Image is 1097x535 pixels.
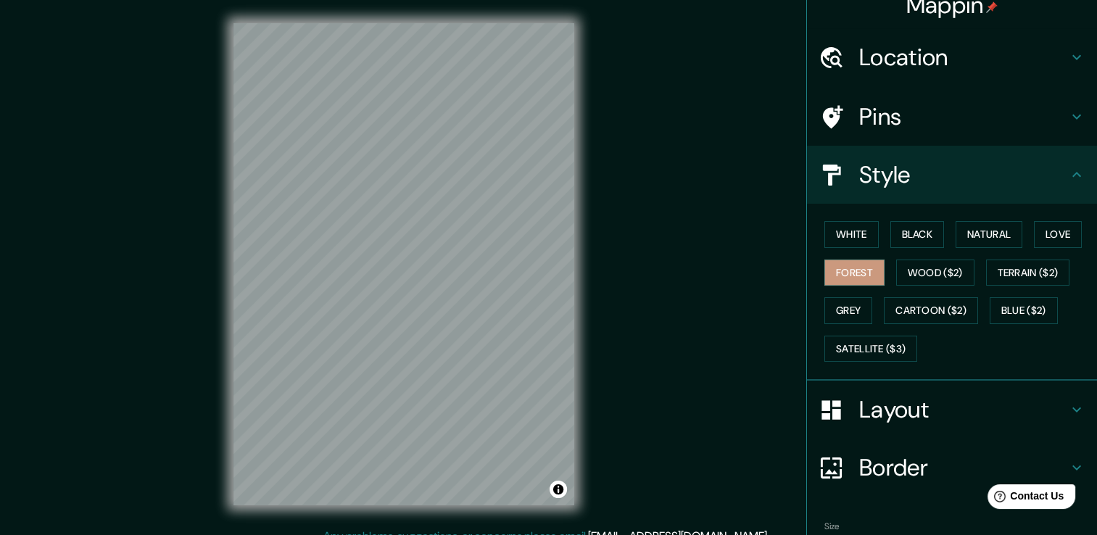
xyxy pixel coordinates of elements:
[859,43,1068,72] h4: Location
[859,395,1068,424] h4: Layout
[986,260,1070,286] button: Terrain ($2)
[990,297,1058,324] button: Blue ($2)
[807,381,1097,439] div: Layout
[986,1,998,13] img: pin-icon.png
[824,221,879,248] button: White
[824,336,917,362] button: Satellite ($3)
[824,521,840,533] label: Size
[956,221,1022,248] button: Natural
[896,260,974,286] button: Wood ($2)
[968,478,1081,519] iframe: Help widget launcher
[890,221,945,248] button: Black
[1034,221,1082,248] button: Love
[859,160,1068,189] h4: Style
[824,260,885,286] button: Forest
[807,439,1097,497] div: Border
[824,297,872,324] button: Grey
[807,146,1097,204] div: Style
[550,481,567,498] button: Toggle attribution
[859,102,1068,131] h4: Pins
[859,453,1068,482] h4: Border
[807,28,1097,86] div: Location
[233,23,574,505] canvas: Map
[884,297,978,324] button: Cartoon ($2)
[807,88,1097,146] div: Pins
